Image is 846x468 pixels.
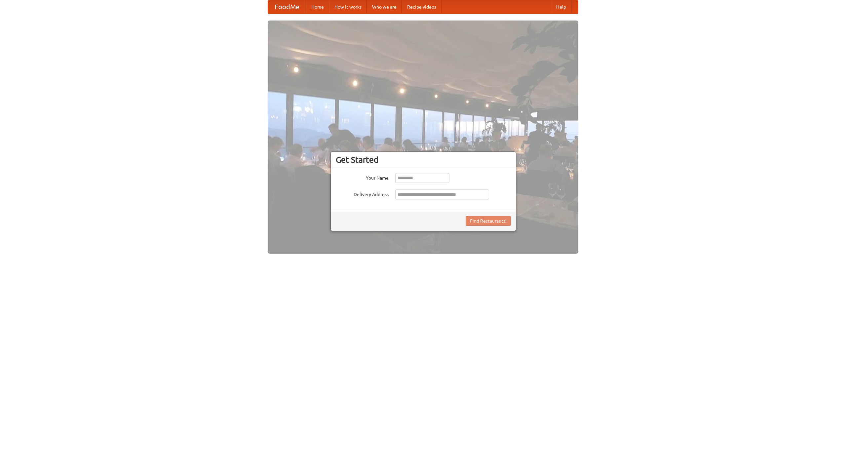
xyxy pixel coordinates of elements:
button: Find Restaurants! [466,216,511,226]
a: Who we are [367,0,402,14]
label: Your Name [336,173,389,181]
a: Recipe videos [402,0,442,14]
a: How it works [329,0,367,14]
label: Delivery Address [336,190,389,198]
a: Home [306,0,329,14]
a: FoodMe [268,0,306,14]
h3: Get Started [336,155,511,165]
a: Help [551,0,571,14]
